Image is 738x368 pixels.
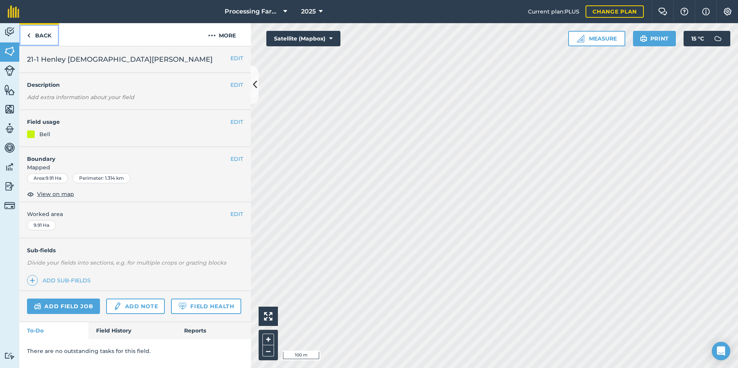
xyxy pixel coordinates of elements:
a: Field History [88,322,176,339]
span: Worked area [27,210,243,218]
a: Reports [176,322,251,339]
span: Mapped [19,163,251,172]
img: svg+xml;base64,PD94bWwgdmVyc2lvbj0iMS4wIiBlbmNvZGluZz0idXRmLTgiPz4KPCEtLSBHZW5lcmF0b3I6IEFkb2JlIE... [4,352,15,360]
img: svg+xml;base64,PD94bWwgdmVyc2lvbj0iMS4wIiBlbmNvZGluZz0idXRmLTgiPz4KPCEtLSBHZW5lcmF0b3I6IEFkb2JlIE... [4,200,15,211]
img: fieldmargin Logo [8,5,19,18]
img: A cog icon [723,8,732,15]
button: 15 °C [684,31,730,46]
button: Measure [568,31,625,46]
img: svg+xml;base64,PHN2ZyB4bWxucz0iaHR0cDovL3d3dy53My5vcmcvMjAwMC9zdmciIHdpZHRoPSIyMCIgaGVpZ2h0PSIyNC... [208,31,216,40]
em: Divide your fields into sections, e.g. for multiple crops or grazing blocks [27,259,226,266]
span: 15 ° C [691,31,704,46]
button: EDIT [230,118,243,126]
img: svg+xml;base64,PD94bWwgdmVyc2lvbj0iMS4wIiBlbmNvZGluZz0idXRmLTgiPz4KPCEtLSBHZW5lcmF0b3I6IEFkb2JlIE... [710,31,726,46]
div: Perimeter : 1.314 km [73,173,130,183]
span: View on map [37,190,74,198]
div: Open Intercom Messenger [712,342,730,360]
img: svg+xml;base64,PD94bWwgdmVyc2lvbj0iMS4wIiBlbmNvZGluZz0idXRmLTgiPz4KPCEtLSBHZW5lcmF0b3I6IEFkb2JlIE... [113,302,122,311]
img: svg+xml;base64,PHN2ZyB4bWxucz0iaHR0cDovL3d3dy53My5vcmcvMjAwMC9zdmciIHdpZHRoPSI1NiIgaGVpZ2h0PSI2MC... [4,103,15,115]
span: Current plan : PLUS [528,7,579,16]
a: Add sub-fields [27,275,94,286]
img: svg+xml;base64,PD94bWwgdmVyc2lvbj0iMS4wIiBlbmNvZGluZz0idXRmLTgiPz4KPCEtLSBHZW5lcmF0b3I6IEFkb2JlIE... [4,142,15,154]
button: EDIT [230,210,243,218]
a: Field Health [171,299,241,314]
img: Four arrows, one pointing top left, one top right, one bottom right and the last bottom left [264,312,273,321]
p: There are no outstanding tasks for this field. [27,347,243,355]
a: Add field job [27,299,100,314]
div: 9.91 Ha [27,220,56,230]
span: 2025 [301,7,316,16]
div: Area : 9.91 Ha [27,173,68,183]
img: svg+xml;base64,PHN2ZyB4bWxucz0iaHR0cDovL3d3dy53My5vcmcvMjAwMC9zdmciIHdpZHRoPSI5IiBoZWlnaHQ9IjI0Ii... [27,31,30,40]
img: svg+xml;base64,PD94bWwgdmVyc2lvbj0iMS4wIiBlbmNvZGluZz0idXRmLTgiPz4KPCEtLSBHZW5lcmF0b3I6IEFkb2JlIE... [4,123,15,134]
img: svg+xml;base64,PHN2ZyB4bWxucz0iaHR0cDovL3d3dy53My5vcmcvMjAwMC9zdmciIHdpZHRoPSIxOSIgaGVpZ2h0PSIyNC... [640,34,647,43]
button: View on map [27,189,74,199]
em: Add extra information about your field [27,94,134,101]
h4: Boundary [19,147,230,163]
h4: Description [27,81,243,89]
span: 21-1 Henley [DEMOGRAPHIC_DATA][PERSON_NAME] [27,54,213,65]
img: A question mark icon [680,8,689,15]
button: Satellite (Mapbox) [266,31,340,46]
a: Back [19,23,59,46]
img: svg+xml;base64,PD94bWwgdmVyc2lvbj0iMS4wIiBlbmNvZGluZz0idXRmLTgiPz4KPCEtLSBHZW5lcmF0b3I6IEFkb2JlIE... [4,65,15,76]
img: svg+xml;base64,PHN2ZyB4bWxucz0iaHR0cDovL3d3dy53My5vcmcvMjAwMC9zdmciIHdpZHRoPSIxOCIgaGVpZ2h0PSIyNC... [27,189,34,199]
a: Change plan [586,5,644,18]
button: + [262,334,274,345]
div: Bell [39,130,50,138]
img: svg+xml;base64,PHN2ZyB4bWxucz0iaHR0cDovL3d3dy53My5vcmcvMjAwMC9zdmciIHdpZHRoPSI1NiIgaGVpZ2h0PSI2MC... [4,84,15,96]
a: Add note [106,299,165,314]
a: To-Do [19,322,88,339]
span: Processing Farms [225,7,280,16]
h4: Field usage [27,118,230,126]
h4: Sub-fields [19,246,251,255]
button: Print [633,31,676,46]
button: More [193,23,251,46]
img: svg+xml;base64,PHN2ZyB4bWxucz0iaHR0cDovL3d3dy53My5vcmcvMjAwMC9zdmciIHdpZHRoPSIxNyIgaGVpZ2h0PSIxNy... [702,7,710,16]
img: svg+xml;base64,PHN2ZyB4bWxucz0iaHR0cDovL3d3dy53My5vcmcvMjAwMC9zdmciIHdpZHRoPSIxNCIgaGVpZ2h0PSIyNC... [30,276,35,285]
button: EDIT [230,155,243,163]
img: Ruler icon [577,35,584,42]
img: svg+xml;base64,PHN2ZyB4bWxucz0iaHR0cDovL3d3dy53My5vcmcvMjAwMC9zdmciIHdpZHRoPSI1NiIgaGVpZ2h0PSI2MC... [4,46,15,57]
img: svg+xml;base64,PD94bWwgdmVyc2lvbj0iMS4wIiBlbmNvZGluZz0idXRmLTgiPz4KPCEtLSBHZW5lcmF0b3I6IEFkb2JlIE... [4,161,15,173]
img: svg+xml;base64,PD94bWwgdmVyc2lvbj0iMS4wIiBlbmNvZGluZz0idXRmLTgiPz4KPCEtLSBHZW5lcmF0b3I6IEFkb2JlIE... [4,26,15,38]
button: – [262,345,274,356]
img: svg+xml;base64,PD94bWwgdmVyc2lvbj0iMS4wIiBlbmNvZGluZz0idXRmLTgiPz4KPCEtLSBHZW5lcmF0b3I6IEFkb2JlIE... [34,302,41,311]
img: svg+xml;base64,PD94bWwgdmVyc2lvbj0iMS4wIiBlbmNvZGluZz0idXRmLTgiPz4KPCEtLSBHZW5lcmF0b3I6IEFkb2JlIE... [4,181,15,192]
button: EDIT [230,81,243,89]
button: EDIT [230,54,243,62]
img: Two speech bubbles overlapping with the left bubble in the forefront [658,8,667,15]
